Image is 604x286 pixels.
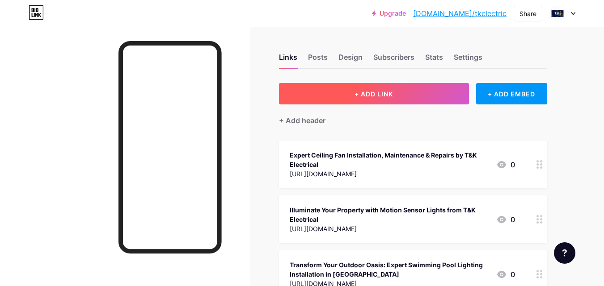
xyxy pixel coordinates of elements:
[290,224,489,233] div: [URL][DOMAIN_NAME]
[279,115,325,126] div: + Add header
[476,83,547,104] div: + ADD EMBED
[454,52,482,68] div: Settings
[373,52,414,68] div: Subscribers
[496,269,515,280] div: 0
[413,8,507,19] a: [DOMAIN_NAME]/tkelectric
[290,169,489,178] div: [URL][DOMAIN_NAME]
[290,150,489,169] div: Expert Ceiling Fan Installation, Maintenance & Repairs by T&K Electrical
[496,214,515,225] div: 0
[520,9,536,18] div: Share
[308,52,328,68] div: Posts
[279,52,297,68] div: Links
[290,205,489,224] div: Illuminate Your Property with Motion Sensor Lights from T&K Electrical
[279,83,469,104] button: + ADD LINK
[355,90,393,98] span: + ADD LINK
[549,5,566,22] img: tkelectric
[290,260,489,279] div: Transform Your Outdoor Oasis: Expert Swimming Pool Lighting Installation in [GEOGRAPHIC_DATA]
[496,159,515,170] div: 0
[338,52,363,68] div: Design
[372,10,406,17] a: Upgrade
[425,52,443,68] div: Stats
